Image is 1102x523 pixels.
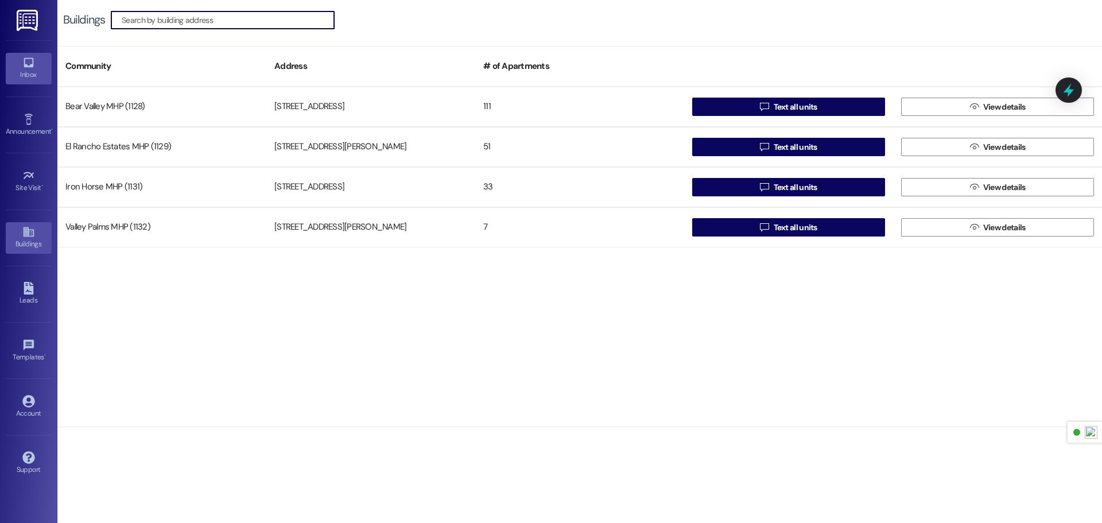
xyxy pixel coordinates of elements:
[983,101,1026,113] span: View details
[475,216,684,239] div: 7
[266,52,475,80] div: Address
[901,178,1094,196] button: View details
[692,218,885,237] button: Text all units
[6,335,52,366] a: Templates •
[57,135,266,158] div: El Rancho Estates MHP (1129)
[970,183,979,192] i: 
[41,182,43,190] span: •
[266,216,475,239] div: [STREET_ADDRESS][PERSON_NAME]
[6,53,52,84] a: Inbox
[57,95,266,118] div: Bear Valley MHP (1128)
[44,351,46,359] span: •
[475,176,684,199] div: 33
[970,102,979,111] i: 
[122,12,334,28] input: Search by building address
[901,98,1094,116] button: View details
[774,101,817,113] span: Text all units
[774,141,817,153] span: Text all units
[692,98,885,116] button: Text all units
[57,176,266,199] div: Iron Horse MHP (1131)
[63,14,105,26] div: Buildings
[760,142,769,152] i: 
[774,222,817,234] span: Text all units
[51,126,53,134] span: •
[475,52,684,80] div: # of Apartments
[6,392,52,423] a: Account
[6,222,52,253] a: Buildings
[475,135,684,158] div: 51
[6,166,52,197] a: Site Visit •
[983,181,1026,193] span: View details
[760,223,769,232] i: 
[970,223,979,232] i: 
[760,102,769,111] i: 
[475,95,684,118] div: 111
[57,52,266,80] div: Community
[760,183,769,192] i: 
[901,218,1094,237] button: View details
[774,181,817,193] span: Text all units
[970,142,979,152] i: 
[6,448,52,479] a: Support
[6,278,52,309] a: Leads
[692,138,885,156] button: Text all units
[57,216,266,239] div: Valley Palms MHP (1132)
[266,176,475,199] div: [STREET_ADDRESS]
[983,222,1026,234] span: View details
[901,138,1094,156] button: View details
[17,10,40,31] img: ResiDesk Logo
[266,135,475,158] div: [STREET_ADDRESS][PERSON_NAME]
[983,141,1026,153] span: View details
[266,95,475,118] div: [STREET_ADDRESS]
[692,178,885,196] button: Text all units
